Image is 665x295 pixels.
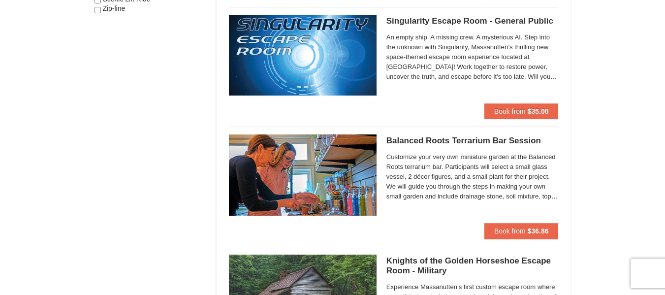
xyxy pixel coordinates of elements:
button: Book from $35.00 [484,103,559,119]
h5: Singularity Escape Room - General Public [386,16,559,26]
strong: $36.86 [528,227,549,235]
img: 18871151-30-393e4332.jpg [229,134,377,215]
button: Book from $36.86 [484,223,559,239]
h5: Balanced Roots Terrarium Bar Session [386,136,559,146]
strong: $35.00 [528,107,549,115]
h5: Knights of the Golden Horseshoe Escape Room - Military [386,256,559,276]
span: An empty ship. A missing crew. A mysterious AI. Step into the unknown with Singularity, Massanutt... [386,33,559,82]
span: Zip-line [102,4,125,12]
span: Customize your very own miniature garden at the Balanced Roots terrarium bar. Participants will s... [386,152,559,201]
img: 6619913-527-a9527fc8.jpg [229,15,377,96]
span: Book from [494,227,526,235]
span: Book from [494,107,526,115]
